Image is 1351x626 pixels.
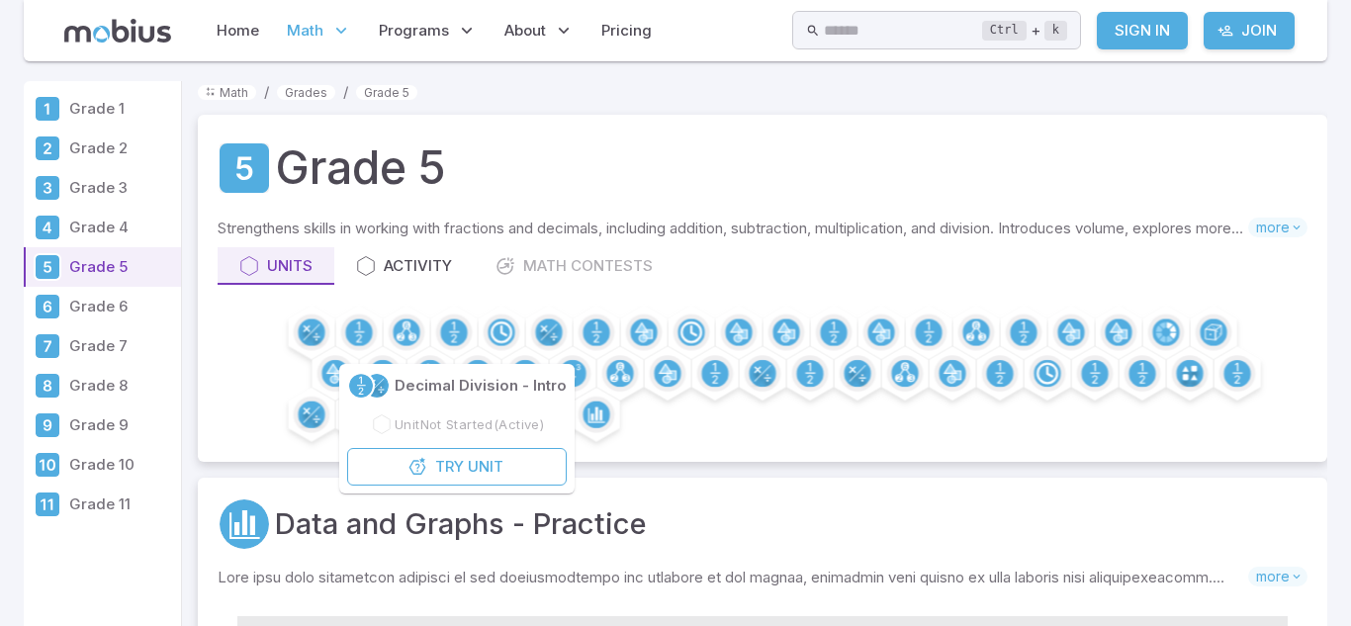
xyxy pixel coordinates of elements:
[287,20,323,42] span: Math
[34,95,61,123] div: Grade 1
[982,19,1067,43] div: +
[343,81,348,103] li: /
[1044,21,1067,41] kbd: k
[69,375,173,397] p: Grade 8
[24,129,181,168] a: Grade 2
[24,287,181,326] a: Grade 6
[69,493,173,515] p: Grade 11
[69,217,173,238] p: Grade 4
[395,415,544,433] span: Unit Not Started (Active)
[982,21,1027,41] kbd: Ctrl
[275,134,446,202] h1: Grade 5
[1097,12,1188,49] a: Sign In
[379,20,449,42] span: Programs
[69,98,173,120] p: Grade 1
[1204,12,1295,49] a: Join
[504,20,546,42] span: About
[198,85,256,100] a: Math
[218,497,271,551] a: Data/Graphing
[34,372,61,400] div: Grade 8
[69,256,173,278] p: Grade 5
[69,454,173,476] p: Grade 10
[69,177,173,199] p: Grade 3
[24,485,181,524] a: Grade 11
[275,502,647,546] a: Data and Graphs - Practice
[363,372,391,400] a: Multiply/Divide
[24,208,181,247] a: Grade 4
[69,137,173,159] p: Grade 2
[69,335,173,357] p: Grade 7
[34,253,61,281] div: Grade 5
[69,296,173,317] p: Grade 6
[34,332,61,360] div: Grade 7
[347,448,567,486] button: TryUnit
[34,411,61,439] div: Grade 9
[24,405,181,445] a: Grade 9
[24,326,181,366] a: Grade 7
[34,174,61,202] div: Grade 3
[34,293,61,320] div: Grade 6
[347,372,375,400] a: Fractions/Decimals
[34,134,61,162] div: Grade 2
[69,414,173,436] p: Grade 9
[239,255,313,277] div: Units
[34,451,61,479] div: Grade 10
[277,85,335,100] a: Grades
[356,255,452,277] div: Activity
[24,89,181,129] a: Grade 1
[34,214,61,241] div: Grade 4
[468,456,503,478] span: Unit
[34,491,61,518] div: Grade 11
[395,375,567,397] p: Decimal Division - Intro
[198,81,1327,103] nav: breadcrumb
[435,456,464,478] span: Try
[218,567,1248,588] p: Lore ipsu dolo sitametcon adipisci el sed doeiusmodtempo inc utlabore et dol magnaa, enimadmin ve...
[264,81,269,103] li: /
[24,445,181,485] a: Grade 10
[211,8,265,53] a: Home
[595,8,658,53] a: Pricing
[356,85,417,100] a: Grade 5
[24,247,181,287] a: Grade 5
[218,218,1248,239] p: Strengthens skills in working with fractions and decimals, including addition, subtraction, multi...
[24,168,181,208] a: Grade 3
[24,366,181,405] a: Grade 8
[218,141,271,195] a: Grade 5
